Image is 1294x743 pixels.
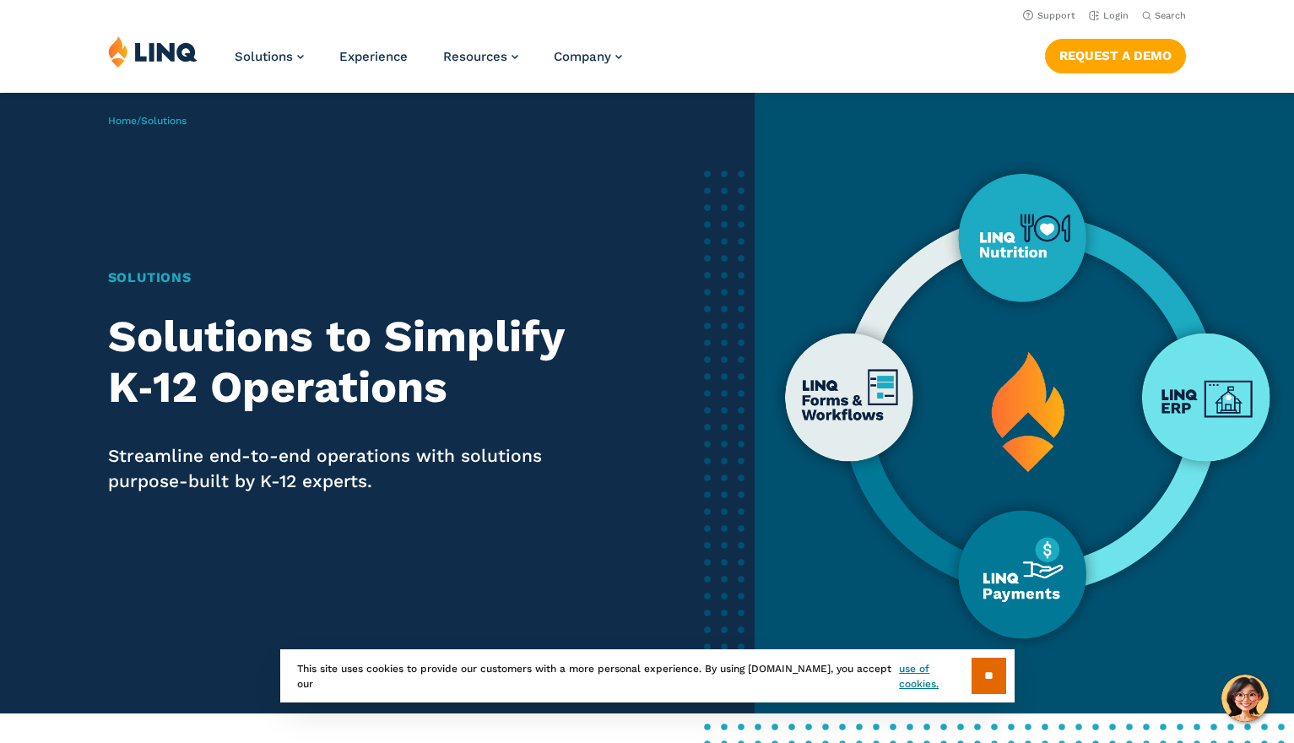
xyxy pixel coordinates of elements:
[235,49,293,64] span: Solutions
[899,661,971,691] a: use of cookies.
[443,49,518,64] a: Resources
[339,49,408,64] a: Experience
[1023,10,1075,21] a: Support
[108,115,187,127] span: /
[280,649,1015,702] div: This site uses cookies to provide our customers with a more personal experience. By using [DOMAIN...
[1045,35,1186,73] nav: Button Navigation
[1089,10,1129,21] a: Login
[108,268,618,288] h1: Solutions
[108,443,618,494] p: Streamline end-to-end operations with solutions purpose-built by K-12 experts.
[1155,10,1186,21] span: Search
[108,312,618,413] h2: Solutions to Simplify K‑12 Operations
[755,93,1294,713] img: Platforms Overview
[235,35,622,91] nav: Primary Navigation
[108,35,198,68] img: LINQ | K‑12 Software
[108,115,137,127] a: Home
[554,49,611,64] span: Company
[235,49,304,64] a: Solutions
[1221,675,1269,722] button: Hello, have a question? Let’s chat.
[554,49,622,64] a: Company
[443,49,507,64] span: Resources
[1045,39,1186,73] a: Request a Demo
[141,115,187,127] span: Solutions
[1142,9,1186,22] button: Open Search Bar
